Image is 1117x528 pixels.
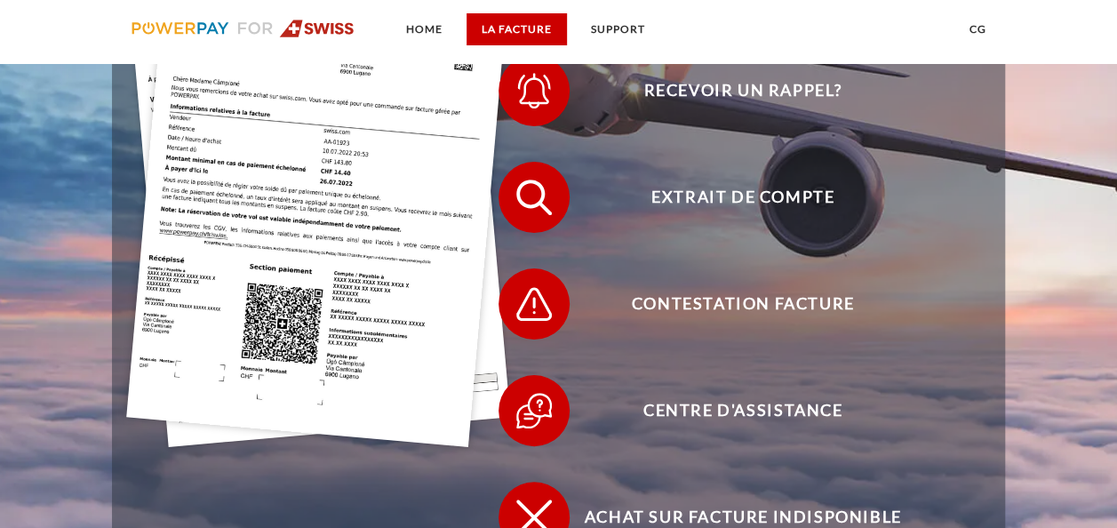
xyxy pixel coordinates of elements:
span: Centre d'assistance [525,375,961,446]
a: CG [953,13,1001,45]
img: qb_help.svg [512,388,556,433]
a: SUPPORT [576,13,660,45]
img: logo-swiss.svg [132,20,355,37]
img: qb_warning.svg [512,282,556,326]
button: Extrait de compte [499,162,961,233]
a: LA FACTURE [467,13,567,45]
span: Contestation Facture [525,268,961,340]
img: qb_bell.svg [512,68,556,113]
span: Extrait de compte [525,162,961,233]
a: Home [391,13,458,45]
img: qb_search.svg [512,175,556,220]
button: Centre d'assistance [499,375,961,446]
button: Recevoir un rappel? [499,55,961,126]
span: Recevoir un rappel? [525,55,961,126]
button: Contestation Facture [499,268,961,340]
